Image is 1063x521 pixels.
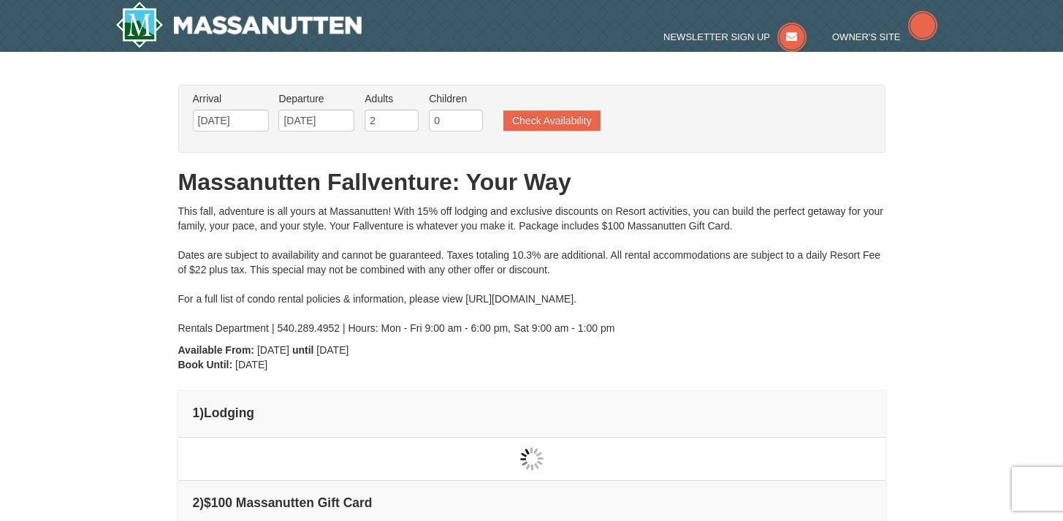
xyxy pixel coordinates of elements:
strong: until [292,344,314,356]
a: Newsletter Sign Up [663,31,807,42]
button: Check Availability [503,110,601,131]
strong: Available From: [178,344,255,356]
span: Newsletter Sign Up [663,31,770,42]
h4: 1 Lodging [193,406,871,420]
span: Owner's Site [832,31,901,42]
img: wait gif [520,447,544,471]
h4: 2 $100 Massanutten Gift Card [193,495,871,510]
a: Massanutten Resort [115,1,362,48]
span: ) [199,406,204,420]
strong: Book Until: [178,359,233,370]
label: Arrival [193,91,269,106]
h1: Massanutten Fallventure: Your Way [178,167,885,197]
label: Children [429,91,483,106]
div: This fall, adventure is all yours at Massanutten! With 15% off lodging and exclusive discounts on... [178,204,885,335]
span: [DATE] [235,359,267,370]
a: Owner's Site [832,31,937,42]
label: Departure [278,91,354,106]
span: [DATE] [316,344,348,356]
span: ) [199,495,204,510]
label: Adults [365,91,419,106]
img: Massanutten Resort Logo [115,1,362,48]
span: [DATE] [257,344,289,356]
